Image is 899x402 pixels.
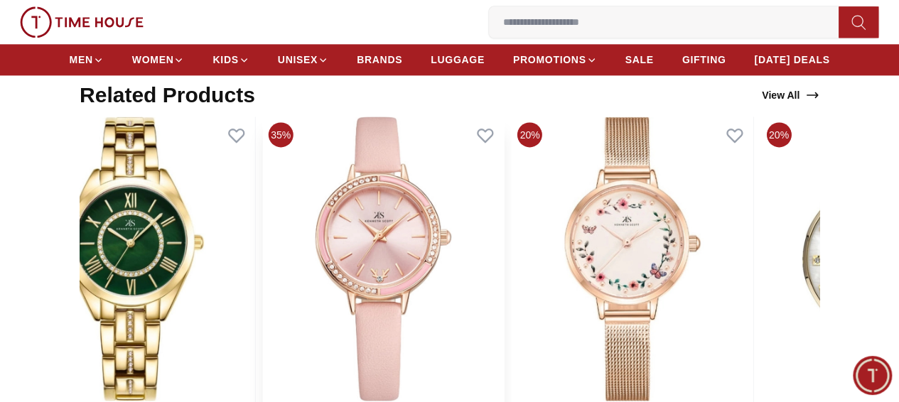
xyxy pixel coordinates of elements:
[513,53,586,67] span: PROMOTIONS
[212,47,249,72] a: KIDS
[278,47,328,72] a: UNISEX
[263,116,504,401] img: Kenneth Scott Women's O.Green Dial Analog Watch - K23511-RLWH
[70,53,93,67] span: MEN
[431,47,485,72] a: LUGGAGE
[20,6,144,38] img: ...
[754,53,829,67] span: [DATE] DEALS
[431,53,485,67] span: LUGGAGE
[269,122,294,147] span: 35%
[278,53,318,67] span: UNISEX
[132,47,185,72] a: WOMEN
[513,47,597,72] a: PROMOTIONS
[14,116,254,401] img: Kenneth Scott Women's Green Dial Analog Watch - K23510-GBGH
[754,47,829,72] a: [DATE] DEALS
[517,122,542,147] span: 20%
[853,356,892,395] div: Chat Widget
[357,47,402,72] a: BRANDS
[70,47,104,72] a: MEN
[766,122,791,147] span: 20%
[759,85,822,105] a: View All
[512,116,753,401] img: Kenneth Scott Women's Peach Dial Analog Watch - K23512-RMKF
[625,53,654,67] span: SALE
[132,53,174,67] span: WOMEN
[682,53,726,67] span: GIFTING
[357,53,402,67] span: BRANDS
[682,47,726,72] a: GIFTING
[80,82,255,108] h2: Related Products
[625,47,654,72] a: SALE
[762,88,819,102] div: View All
[212,53,238,67] span: KIDS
